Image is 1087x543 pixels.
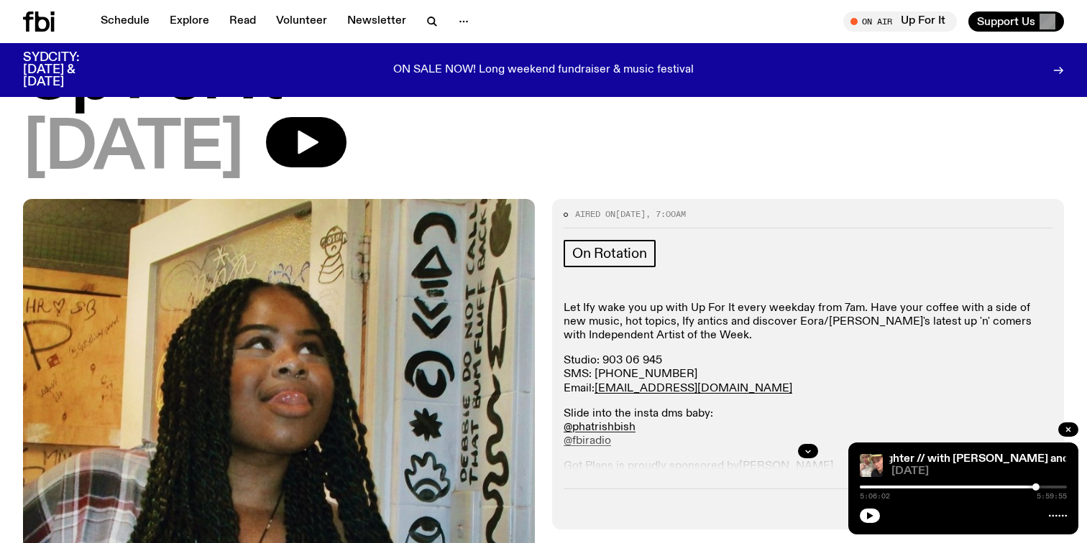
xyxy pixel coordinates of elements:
[860,454,883,477] img: Two girls take a selfie. Girl on the right wears a baseball cap and wearing a black hoodie. Girl ...
[575,208,615,220] span: Aired on
[891,466,1067,477] span: [DATE]
[221,11,265,32] a: Read
[564,422,636,433] a: @phatrishbish
[92,11,158,32] a: Schedule
[23,52,115,88] h3: SYDCITY: [DATE] & [DATE]
[968,11,1064,32] button: Support Us
[564,302,1052,343] p: Let Ify wake you up with Up For It every weekday from 7am. Have your coffee with a side of new mu...
[564,407,1052,449] p: Slide into the insta dms baby:
[615,208,646,220] span: [DATE]
[23,47,1064,111] h1: Up For It
[393,64,694,77] p: ON SALE NOW! Long weekend fundraiser & music festival
[646,208,686,220] span: , 7:00am
[564,240,656,267] a: On Rotation
[564,354,1052,396] p: Studio: 903 06 945 SMS: [PHONE_NUMBER] Email:
[23,117,243,182] span: [DATE]
[339,11,415,32] a: Newsletter
[572,246,647,261] span: On Rotation
[161,11,218,32] a: Explore
[267,11,336,32] a: Volunteer
[1037,493,1067,500] span: 5:59:55
[595,383,792,394] a: [EMAIL_ADDRESS][DOMAIN_NAME]
[860,493,890,500] span: 5:06:02
[977,15,1035,28] span: Support Us
[843,11,957,32] button: On AirUp For It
